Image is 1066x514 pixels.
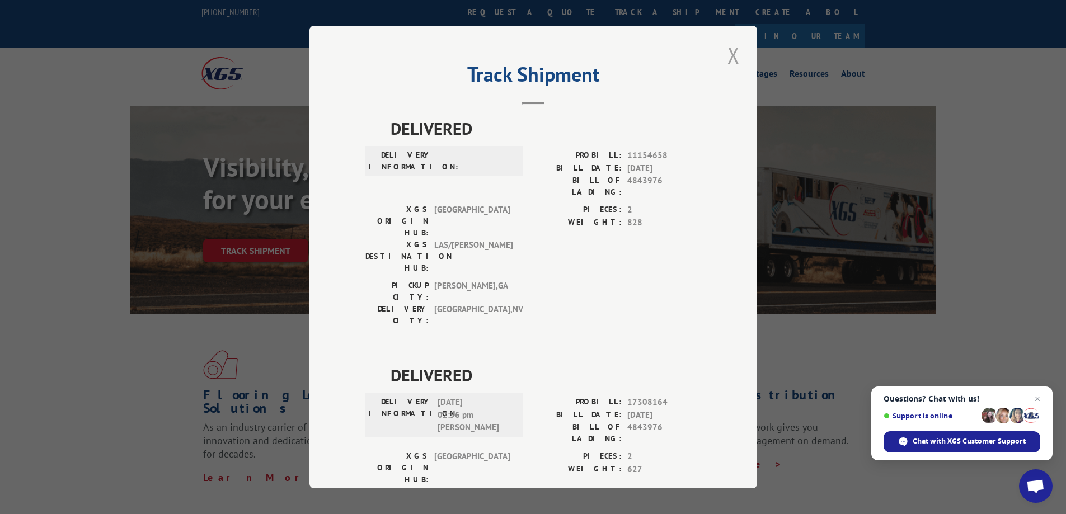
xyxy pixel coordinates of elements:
[434,204,510,239] span: [GEOGRAPHIC_DATA]
[533,175,622,198] label: BILL OF LADING:
[533,409,622,422] label: BILL DATE:
[627,396,701,409] span: 17308164
[627,421,701,445] span: 4843976
[627,450,701,463] span: 2
[627,204,701,216] span: 2
[627,149,701,162] span: 11154658
[365,450,429,485] label: XGS ORIGIN HUB:
[1019,469,1053,503] a: Open chat
[365,239,429,274] label: XGS DESTINATION HUB:
[724,40,743,70] button: Close modal
[627,162,701,175] span: [DATE]
[365,204,429,239] label: XGS ORIGIN HUB:
[533,204,622,216] label: PIECES:
[365,280,429,303] label: PICKUP CITY:
[533,396,622,409] label: PROBILL:
[884,394,1040,403] span: Questions? Chat with us!
[434,303,510,327] span: [GEOGRAPHIC_DATA] , NV
[533,450,622,463] label: PIECES:
[533,162,622,175] label: BILL DATE:
[533,149,622,162] label: PROBILL:
[434,450,510,485] span: [GEOGRAPHIC_DATA]
[533,421,622,445] label: BILL OF LADING:
[391,116,701,141] span: DELIVERED
[627,463,701,476] span: 627
[533,216,622,229] label: WEIGHT:
[913,436,1026,446] span: Chat with XGS Customer Support
[438,396,513,434] span: [DATE] 02:56 pm [PERSON_NAME]
[369,149,432,173] label: DELIVERY INFORMATION:
[391,362,701,388] span: DELIVERED
[434,239,510,274] span: LAS/[PERSON_NAME]
[884,431,1040,452] span: Chat with XGS Customer Support
[627,409,701,422] span: [DATE]
[884,412,978,420] span: Support is online
[627,175,701,198] span: 4843976
[365,67,701,88] h2: Track Shipment
[627,216,701,229] span: 828
[365,303,429,327] label: DELIVERY CITY:
[434,280,510,303] span: [PERSON_NAME] , GA
[533,463,622,476] label: WEIGHT:
[369,396,432,434] label: DELIVERY INFORMATION:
